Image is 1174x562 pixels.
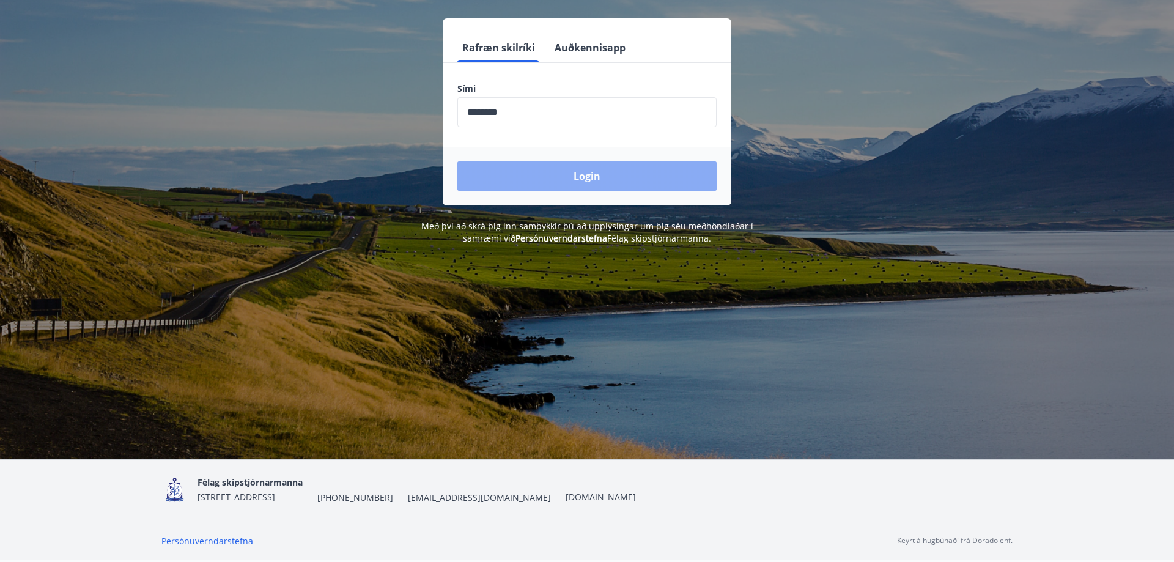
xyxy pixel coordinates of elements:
button: Rafræn skilríki [457,33,540,62]
label: Sími [457,83,717,95]
a: [DOMAIN_NAME] [566,491,636,503]
p: Keyrt á hugbúnaði frá Dorado ehf. [897,535,1013,546]
a: Persónuverndarstefna [515,232,607,244]
span: [STREET_ADDRESS] [198,491,275,503]
button: Auðkennisapp [550,33,630,62]
span: Með því að skrá þig inn samþykkir þú að upplýsingar um þig séu meðhöndlaðar í samræmi við Félag s... [421,220,753,244]
img: 4fX9JWmG4twATeQ1ej6n556Sc8UHidsvxQtc86h8.png [161,476,188,503]
span: [PHONE_NUMBER] [317,492,393,504]
span: Félag skipstjórnarmanna [198,476,303,488]
span: [EMAIL_ADDRESS][DOMAIN_NAME] [408,492,551,504]
button: Login [457,161,717,191]
a: Persónuverndarstefna [161,535,253,547]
